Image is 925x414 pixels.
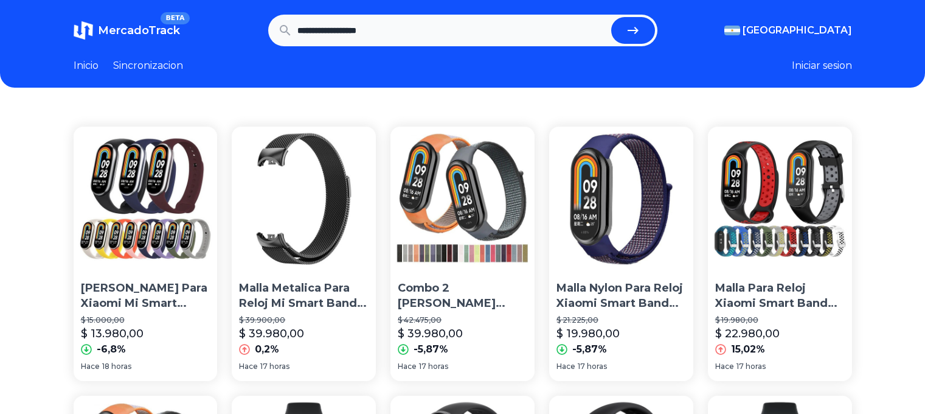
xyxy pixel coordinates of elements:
[161,12,189,24] span: BETA
[556,281,686,311] p: Malla Nylon Para Reloj Xiaomi Smart Band Mi Band 9 1.62
[715,281,845,311] p: Malla Para Reloj Xiaomi Smart Band Mi Band 9 1.62 Sport
[419,362,448,371] span: 17 horas
[102,362,131,371] span: 18 horas
[74,21,93,40] img: MercadoTrack
[239,281,369,311] p: Malla Metalica Para Reloj Mi Smart Band 9 Xiaomi 1.62
[81,325,144,342] p: $ 13.980,00
[398,362,417,371] span: Hace
[390,127,535,271] img: Combo 2 Mallas Nylon Para Xiaomi Smart Band Mi Band 9 1.62
[715,315,845,325] p: $ 19.980,00
[98,24,180,37] span: MercadoTrack
[743,23,852,38] span: [GEOGRAPHIC_DATA]
[239,362,258,371] span: Hace
[708,127,852,381] a: Malla Para Reloj Xiaomi Smart Band Mi Band 9 1.62 SportMalla Para Reloj Xiaomi Smart Band Mi Band...
[74,127,218,381] a: Malla Correa Para Xiaomi Mi Smart Band 9 Enganche Acero[PERSON_NAME] Para Xiaomi Mi Smart Band 9 ...
[731,342,765,357] p: 15,02%
[572,342,607,357] p: -5,87%
[724,26,740,35] img: Argentina
[708,127,852,271] img: Malla Para Reloj Xiaomi Smart Band Mi Band 9 1.62 Sport
[398,325,463,342] p: $ 39.980,00
[724,23,852,38] button: [GEOGRAPHIC_DATA]
[239,325,304,342] p: $ 39.980,00
[74,21,180,40] a: MercadoTrackBETA
[578,362,607,371] span: 17 horas
[556,325,620,342] p: $ 19.980,00
[74,58,99,73] a: Inicio
[81,362,100,371] span: Hace
[255,342,279,357] p: 0,2%
[81,315,210,325] p: $ 15.000,00
[398,281,527,311] p: Combo 2 [PERSON_NAME] Nylon Para Xiaomi Smart Band Mi Band 9 1.62
[549,127,693,271] img: Malla Nylon Para Reloj Xiaomi Smart Band Mi Band 9 1.62
[232,127,376,271] img: Malla Metalica Para Reloj Mi Smart Band 9 Xiaomi 1.62
[113,58,183,73] a: Sincronizacion
[390,127,535,381] a: Combo 2 Mallas Nylon Para Xiaomi Smart Band Mi Band 9 1.62Combo 2 [PERSON_NAME] Nylon Para Xiaomi...
[549,127,693,381] a: Malla Nylon Para Reloj Xiaomi Smart Band Mi Band 9 1.62Malla Nylon Para Reloj Xiaomi Smart Band M...
[81,281,210,311] p: [PERSON_NAME] Para Xiaomi Mi Smart Band 9 Enganche Acero
[398,315,527,325] p: $ 42.475,00
[97,342,126,357] p: -6,8%
[232,127,376,381] a: Malla Metalica Para Reloj Mi Smart Band 9 Xiaomi 1.62Malla Metalica Para Reloj Mi Smart Band 9 Xi...
[74,127,218,271] img: Malla Correa Para Xiaomi Mi Smart Band 9 Enganche Acero
[414,342,448,357] p: -5,87%
[239,315,369,325] p: $ 39.900,00
[556,362,575,371] span: Hace
[736,362,766,371] span: 17 horas
[556,315,686,325] p: $ 21.225,00
[715,325,780,342] p: $ 22.980,00
[792,58,852,73] button: Iniciar sesion
[715,362,734,371] span: Hace
[260,362,289,371] span: 17 horas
